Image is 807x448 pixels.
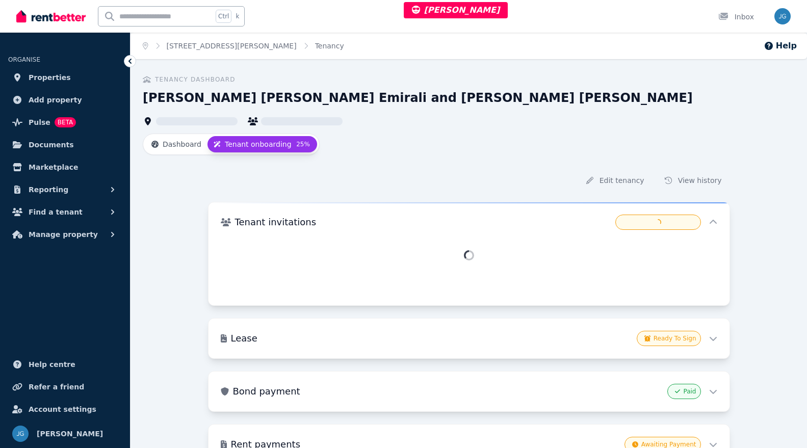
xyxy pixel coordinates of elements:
button: Find a tenant [8,202,122,222]
span: Help centre [29,358,75,371]
span: Refer a friend [29,381,84,393]
h3: Tenant invitations [235,215,612,229]
span: Add property [29,94,82,106]
span: 25 % [296,140,311,148]
nav: Breadcrumb [131,33,356,59]
button: Reporting [8,179,122,200]
span: [PERSON_NAME] [37,428,103,440]
span: Tenancy Dashboard [155,75,236,84]
button: Help [764,40,797,52]
span: Find a tenant [29,206,83,218]
a: Marketplace [8,157,122,177]
button: View history [657,171,730,190]
a: Properties [8,67,122,88]
span: Ctrl [216,10,231,23]
button: Dashboard [145,136,207,152]
span: Tenant onboarding [225,139,292,149]
span: Manage property [29,228,98,241]
span: Documents [29,139,74,151]
span: ORGANISE [8,56,40,63]
span: Properties [29,71,71,84]
span: Account settings [29,403,96,415]
h3: Lease [231,331,633,346]
h3: Bond payment [233,384,663,399]
div: Inbox [718,12,754,22]
button: Tenant onboarding25% [207,136,317,152]
a: Refer a friend [8,377,122,397]
h1: [PERSON_NAME] [PERSON_NAME] Emirali and [PERSON_NAME] [PERSON_NAME] [143,90,693,106]
span: Marketplace [29,161,78,173]
span: Reporting [29,183,68,196]
span: Dashboard [163,139,201,149]
a: PulseBETA [8,112,122,133]
a: [STREET_ADDRESS][PERSON_NAME] [167,42,297,50]
span: [PERSON_NAME] [412,5,500,15]
img: Jeremy Goldschmidt [774,8,791,24]
span: Ready To Sign [654,334,696,342]
a: Add property [8,90,122,110]
a: Help centre [8,354,122,375]
a: Documents [8,135,122,155]
span: BETA [55,117,76,127]
a: Account settings [8,399,122,419]
span: Paid [683,387,696,396]
span: k [236,12,239,20]
a: Tenancy [315,42,344,50]
span: Pulse [29,116,50,128]
button: Edit tenancy [578,171,653,190]
button: Manage property [8,224,122,245]
img: Jeremy Goldschmidt [12,426,29,442]
img: RentBetter [16,9,86,24]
